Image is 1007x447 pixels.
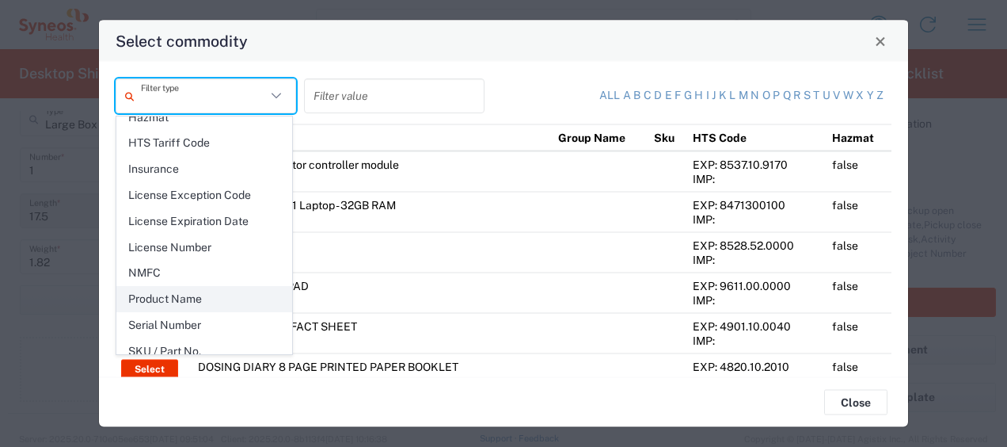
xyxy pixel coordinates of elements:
td: false [826,232,891,273]
a: x [856,88,864,104]
span: SKU / Part No. [117,339,291,364]
td: false [826,353,891,394]
div: IMP: [693,374,821,388]
a: e [665,88,672,104]
a: o [762,88,770,104]
button: Select [121,360,178,379]
td: false [826,151,891,193]
td: ThinkPad P16 Gen 1 Laptop - 32GB RAM [192,192,553,232]
a: s [804,88,811,104]
td: false [826,273,891,313]
td: false [826,192,891,232]
td: Two position actuator controller module [192,151,553,193]
a: d [654,88,662,104]
button: Close [824,390,887,415]
th: Group Name [553,124,648,151]
div: EXP: 8471300100 [693,198,821,212]
td: STAMP AND INK PAD [192,273,553,313]
a: l [729,88,735,104]
span: License Number [117,235,291,260]
th: Hazmat [826,124,891,151]
div: IMP: [693,212,821,227]
a: i [706,88,709,104]
td: DOSING DIARY 8 PAGE PRINTED PAPER BOOKLET [192,353,553,394]
div: EXP: 8528.52.0000 [693,239,821,253]
span: License Exception Code [117,183,291,208]
a: f [674,88,681,104]
a: u [823,88,830,104]
div: IMP: [693,293,821,308]
td: [MEDICAL_DATA] FACT SHEET [192,313,553,353]
th: HTS Code [687,124,826,151]
a: c [644,88,652,104]
a: r [793,88,800,104]
th: Sku [648,124,687,151]
div: EXP: 4820.10.2010 [693,360,821,374]
a: k [719,88,727,104]
button: Close [869,30,891,52]
div: IMP: [693,334,821,348]
a: n [750,88,759,104]
th: Product Name [192,124,553,151]
div: EXP: 9611.00.0000 [693,279,821,293]
span: HTS Tariff Code [117,131,291,155]
a: t [813,88,819,104]
a: p [773,88,780,104]
span: License Expiration Date [117,209,291,234]
span: Serial Number [117,313,291,338]
a: z [876,88,883,104]
div: EXP: 4901.10.0040 [693,319,821,334]
span: Product Name [117,287,291,311]
h4: Select commodity [116,29,248,52]
a: a [623,88,631,104]
a: q [783,88,791,104]
a: h [694,88,703,104]
span: NMFC [117,261,291,285]
div: IMP: [693,172,821,186]
a: b [633,88,640,104]
a: g [684,88,692,104]
a: All [599,88,620,104]
span: Hazmat [117,105,291,130]
a: j [712,88,716,104]
td: false [826,313,891,353]
div: IMP: [693,253,821,267]
a: v [833,88,840,104]
td: 27" LED monitor [192,232,553,273]
div: EXP: 8537.10.9170 [693,158,821,172]
a: y [867,88,874,104]
a: m [739,88,748,104]
span: Insurance [117,157,291,181]
a: w [843,88,853,104]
